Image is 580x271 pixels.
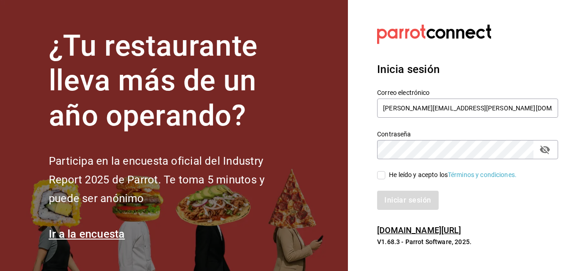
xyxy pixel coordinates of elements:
[537,142,553,157] button: passwordField
[377,237,558,246] p: V1.68.3 - Parrot Software, 2025.
[49,228,125,240] a: Ir a la encuesta
[377,99,558,118] input: Ingresa tu correo electrónico
[377,130,558,137] label: Contraseña
[49,152,295,208] h2: Participa en la encuesta oficial del Industry Report 2025 de Parrot. Te toma 5 minutos y puede se...
[389,170,517,180] div: He leído y acepto los
[448,171,517,178] a: Términos y condiciones.
[49,29,295,134] h1: ¿Tu restaurante lleva más de un año operando?
[377,89,558,95] label: Correo electrónico
[377,225,461,235] a: [DOMAIN_NAME][URL]
[377,61,558,78] h3: Inicia sesión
